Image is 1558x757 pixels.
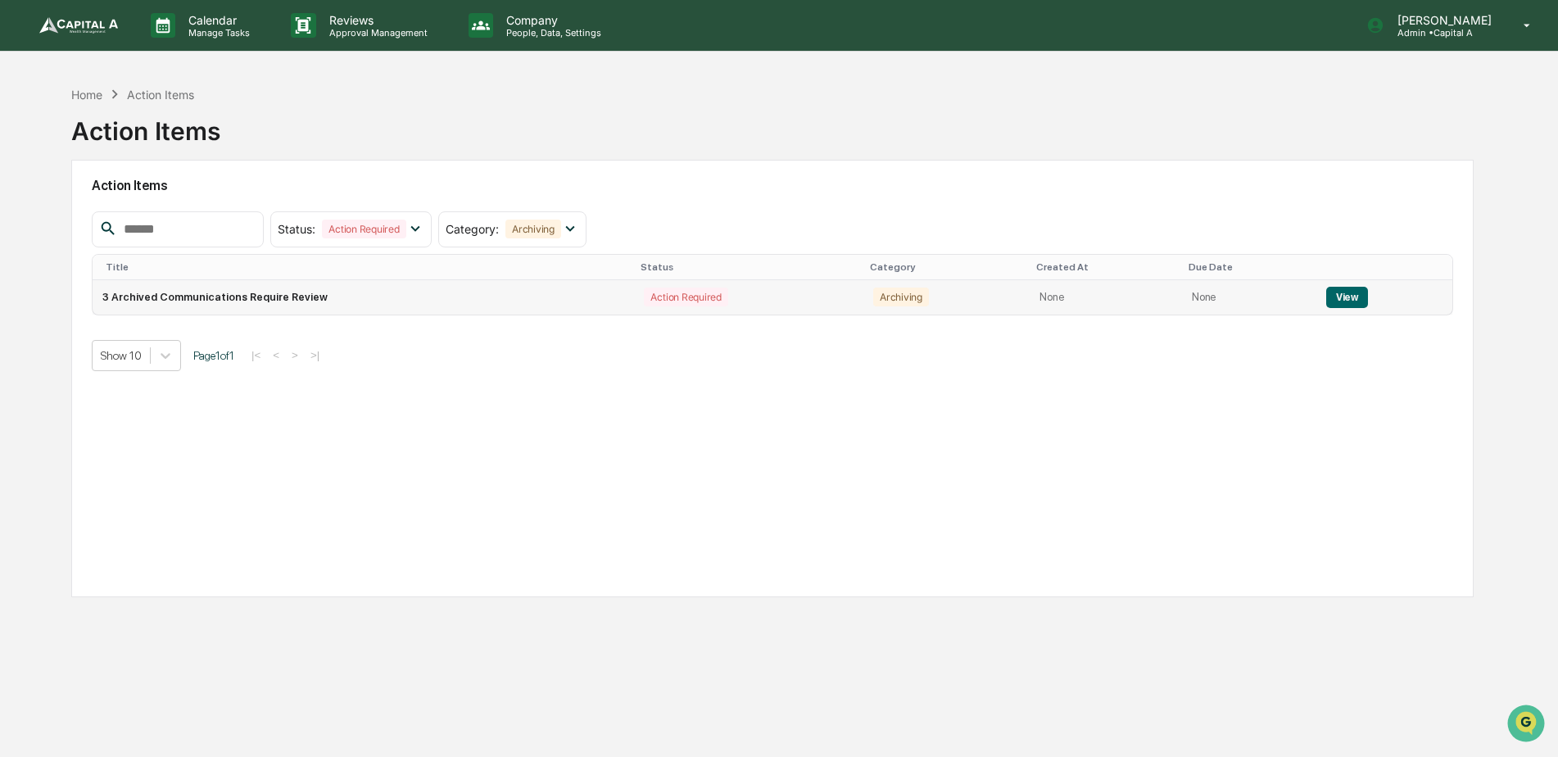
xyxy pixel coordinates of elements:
div: Action Items [71,103,220,146]
p: Reviews [316,13,436,27]
img: 1746055101610-c473b297-6a78-478c-a979-82029cc54cd1 [16,125,46,155]
p: Manage Tasks [175,27,258,39]
td: None [1182,280,1316,315]
div: Archiving [873,288,929,306]
a: 🔎Data Lookup [10,231,110,261]
span: Data Lookup [33,238,103,254]
div: Start new chat [56,125,269,142]
div: We're available if you need us! [56,142,207,155]
div: 🖐️ [16,208,29,221]
p: Company [493,13,609,27]
iframe: Open customer support [1506,703,1550,747]
div: Action Required [322,220,405,238]
div: Action Items [127,88,194,102]
a: 🗄️Attestations [112,200,210,229]
span: Attestations [135,206,203,223]
div: Title [106,261,627,273]
span: Preclearance [33,206,106,223]
a: View [1326,291,1368,303]
input: Clear [43,75,270,92]
button: Start new chat [279,130,298,150]
div: 🗄️ [119,208,132,221]
p: People, Data, Settings [493,27,609,39]
p: Approval Management [316,27,436,39]
button: >| [306,348,324,362]
span: Page 1 of 1 [193,349,234,362]
button: > [287,348,303,362]
div: Created At [1036,261,1175,273]
p: Admin • Capital A [1384,27,1500,39]
td: None [1030,280,1182,315]
p: Calendar [175,13,258,27]
span: Status : [278,222,315,236]
button: |< [247,348,265,362]
a: 🖐️Preclearance [10,200,112,229]
button: < [268,348,284,362]
div: Home [71,88,102,102]
p: [PERSON_NAME] [1384,13,1500,27]
p: How can we help? [16,34,298,61]
div: Archiving [505,220,561,238]
span: Category : [446,222,499,236]
div: Due Date [1189,261,1310,273]
div: Category [870,261,1023,273]
img: logo [39,17,118,34]
div: Action Required [644,288,727,306]
a: Powered byPylon [115,277,198,290]
div: 🔎 [16,239,29,252]
span: Pylon [163,278,198,290]
h2: Action Items [92,178,1453,193]
div: Status [641,261,857,273]
button: View [1326,287,1368,308]
td: 3 Archived Communications Require Review [93,280,634,315]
